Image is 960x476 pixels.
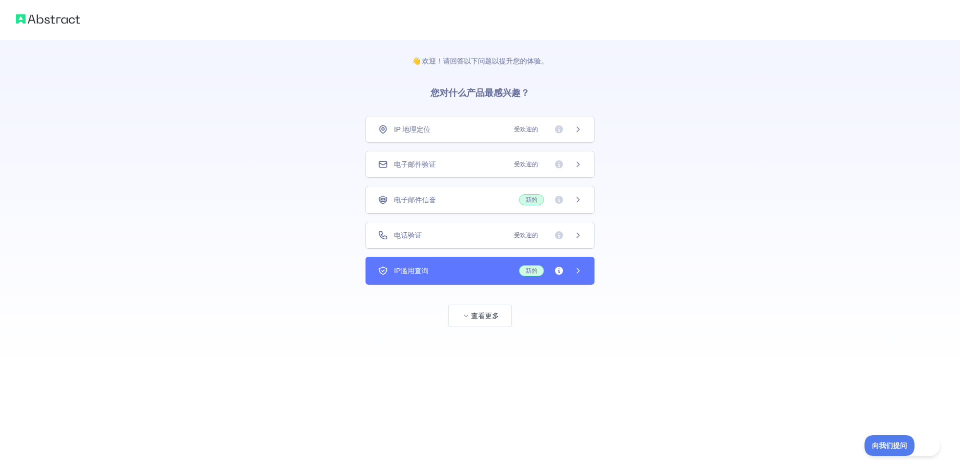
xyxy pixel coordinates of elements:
font: 新的 [525,267,537,274]
font: 查看更多 [471,312,499,320]
font: 电话验证 [394,231,422,239]
font: 👋 欢迎！请回答以下问题以提升您的体验。 [412,57,548,65]
font: 您对什么产品最感兴趣？ [430,88,529,98]
button: 查看更多 [448,305,512,327]
font: IP 地理定位 [394,125,430,133]
font: 受欢迎的 [514,232,538,239]
font: 新的 [525,196,537,203]
iframe: 切换客户支持 [864,435,940,456]
font: 受欢迎的 [514,161,538,168]
img: 抽象标志 [16,12,80,26]
font: 受欢迎的 [514,126,538,133]
font: 电子邮件验证 [394,160,436,168]
font: IP滥用查询 [394,267,428,275]
font: 电子邮件信誉 [394,196,436,204]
